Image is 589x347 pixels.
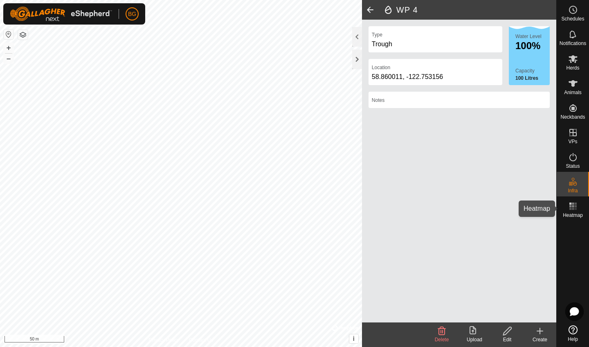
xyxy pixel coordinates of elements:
button: Map Layers [18,30,28,40]
span: Neckbands [560,115,585,119]
img: Gallagher Logo [10,7,112,21]
label: Notes [372,97,384,104]
button: + [4,43,13,53]
button: Reset Map [4,29,13,39]
span: Notifications [560,41,586,46]
span: VPs [568,139,577,144]
span: BG [128,10,136,18]
div: Upload [458,336,491,343]
h2: WP 4 [383,5,556,15]
label: Capacity [515,67,550,74]
div: 100% [515,41,550,51]
span: Infra [568,188,578,193]
div: Trough [372,39,499,49]
label: Water Level [515,34,542,39]
div: 58.860011, -122.753156 [372,72,499,82]
div: Create [524,336,556,343]
label: Location [372,64,390,71]
span: Heatmap [563,213,583,218]
a: Contact Us [189,336,213,344]
div: Edit [491,336,524,343]
span: Schedules [561,16,584,21]
span: Status [566,164,580,169]
span: Delete [435,337,449,342]
button: i [349,334,358,343]
span: i [353,335,355,342]
span: Herds [566,65,579,70]
span: Help [568,337,578,342]
span: Animals [564,90,582,95]
a: Help [557,322,589,345]
button: – [4,54,13,63]
a: Privacy Policy [148,336,179,344]
label: Type [372,31,382,38]
label: 100 Litres [515,74,550,82]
